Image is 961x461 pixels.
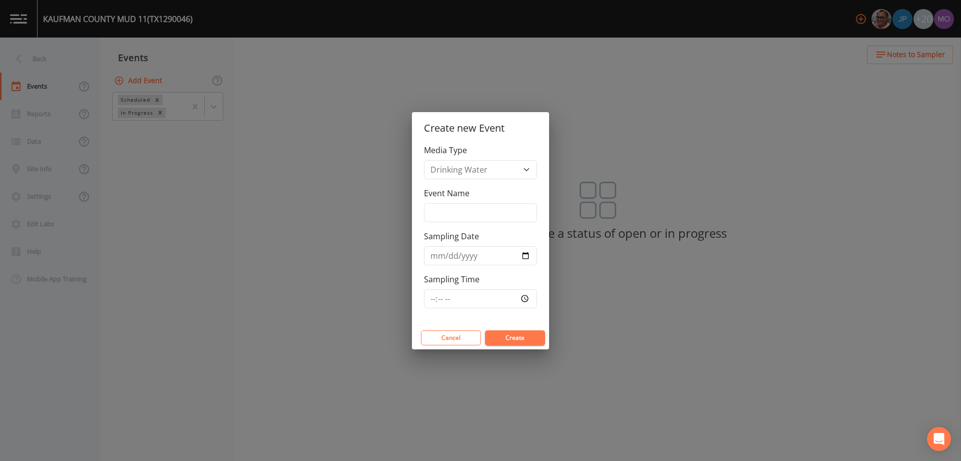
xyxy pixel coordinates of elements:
[424,230,479,242] label: Sampling Date
[424,273,479,285] label: Sampling Time
[424,144,467,156] label: Media Type
[412,112,549,144] h2: Create new Event
[485,330,545,345] button: Create
[421,330,481,345] button: Cancel
[927,427,951,451] div: Open Intercom Messenger
[424,187,469,199] label: Event Name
